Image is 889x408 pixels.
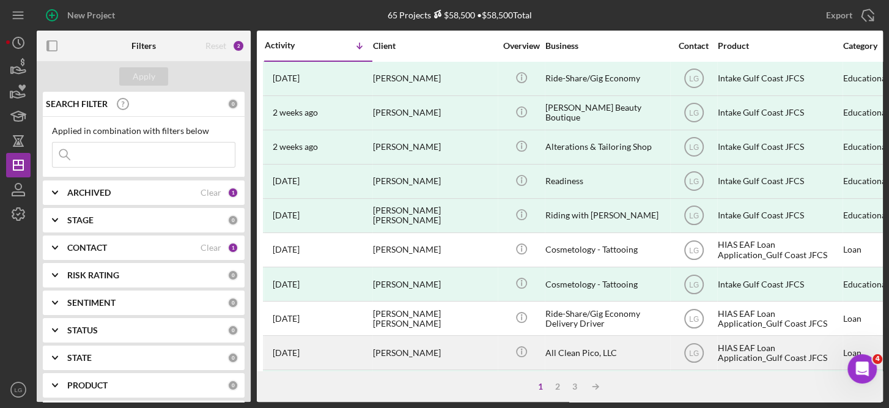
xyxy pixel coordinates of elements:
[373,268,495,300] div: [PERSON_NAME]
[545,302,668,335] div: Ride-Share/Gig Economy Delivery Driver
[265,40,319,50] div: Activity
[373,131,495,163] div: [PERSON_NAME]
[671,41,717,51] div: Contact
[67,3,115,28] div: New Project
[545,199,668,232] div: Riding with [PERSON_NAME]
[718,131,840,163] div: Intake Gulf Coast JFCS
[273,142,318,152] time: 2025-09-09 05:18
[273,176,300,186] time: 2025-09-04 16:41
[133,67,155,86] div: Apply
[373,234,495,266] div: [PERSON_NAME]
[718,234,840,266] div: HIAS EAF Loan Application_Gulf Coast JFCS
[273,314,300,324] time: 2025-08-18 22:15
[566,382,583,391] div: 3
[201,243,221,253] div: Clear
[718,62,840,95] div: Intake Gulf Coast JFCS
[227,352,238,363] div: 0
[498,41,544,51] div: Overview
[273,245,300,254] time: 2025-08-19 00:20
[373,199,495,232] div: [PERSON_NAME] [PERSON_NAME]
[6,377,31,402] button: LG
[273,280,300,289] time: 2025-08-18 23:54
[227,325,238,336] div: 0
[688,246,698,254] text: LG
[67,298,116,308] b: SENTIMENT
[52,126,235,136] div: Applied in combination with filters below
[549,382,566,391] div: 2
[718,165,840,198] div: Intake Gulf Coast JFCS
[67,325,98,335] b: STATUS
[545,336,668,369] div: All Clean Pico, LLC
[545,131,668,163] div: Alterations & Tailoring Shop
[718,302,840,335] div: HIAS EAF Loan Application_Gulf Coast JFCS
[545,234,668,266] div: Cosmetology - Tattooing
[688,177,698,186] text: LG
[46,99,108,109] b: SEARCH FILTER
[718,97,840,129] div: Intake Gulf Coast JFCS
[373,62,495,95] div: [PERSON_NAME]
[205,41,226,51] div: Reset
[273,108,318,117] time: 2025-09-12 16:23
[131,41,156,51] b: Filters
[232,40,245,52] div: 2
[201,188,221,198] div: Clear
[718,371,840,403] div: Intake Gulf Coast JFCS
[15,387,23,393] text: LG
[273,73,300,83] time: 2025-09-18 22:49
[67,353,92,363] b: STATE
[388,10,532,20] div: 65 Projects • $58,500 Total
[688,109,698,117] text: LG
[545,268,668,300] div: Cosmetology - Tattooing
[872,354,882,364] span: 4
[545,165,668,198] div: Readiness
[688,314,698,323] text: LG
[119,67,168,86] button: Apply
[688,280,698,289] text: LG
[532,382,549,391] div: 1
[545,371,668,403] div: Ride-Share/Gig Economy Delivery Driver
[227,297,238,308] div: 0
[545,97,668,129] div: [PERSON_NAME] Beauty Boutique
[718,336,840,369] div: HIAS EAF Loan Application_Gulf Coast JFCS
[67,188,111,198] b: ARCHIVED
[373,97,495,129] div: [PERSON_NAME]
[814,3,883,28] button: Export
[227,187,238,198] div: 1
[227,98,238,109] div: 0
[545,62,668,95] div: Ride-Share/Gig Economy
[373,41,495,51] div: Client
[227,242,238,253] div: 1
[373,336,495,369] div: [PERSON_NAME]
[718,199,840,232] div: Intake Gulf Coast JFCS
[37,3,127,28] button: New Project
[227,215,238,226] div: 0
[373,302,495,335] div: [PERSON_NAME] [PERSON_NAME]
[826,3,852,28] div: Export
[688,143,698,152] text: LG
[67,243,107,253] b: CONTACT
[373,165,495,198] div: [PERSON_NAME]
[373,371,495,403] div: [PERSON_NAME]
[545,41,668,51] div: Business
[688,75,698,83] text: LG
[847,354,877,384] iframe: Intercom live chat
[273,348,300,358] time: 2025-08-14 17:53
[273,210,300,220] time: 2025-09-03 01:03
[67,215,94,225] b: STAGE
[67,380,108,390] b: PRODUCT
[227,270,238,281] div: 0
[688,212,698,220] text: LG
[718,268,840,300] div: Intake Gulf Coast JFCS
[431,10,475,20] div: $58,500
[718,41,840,51] div: Product
[227,380,238,391] div: 0
[688,349,698,357] text: LG
[67,270,119,280] b: RISK RATING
